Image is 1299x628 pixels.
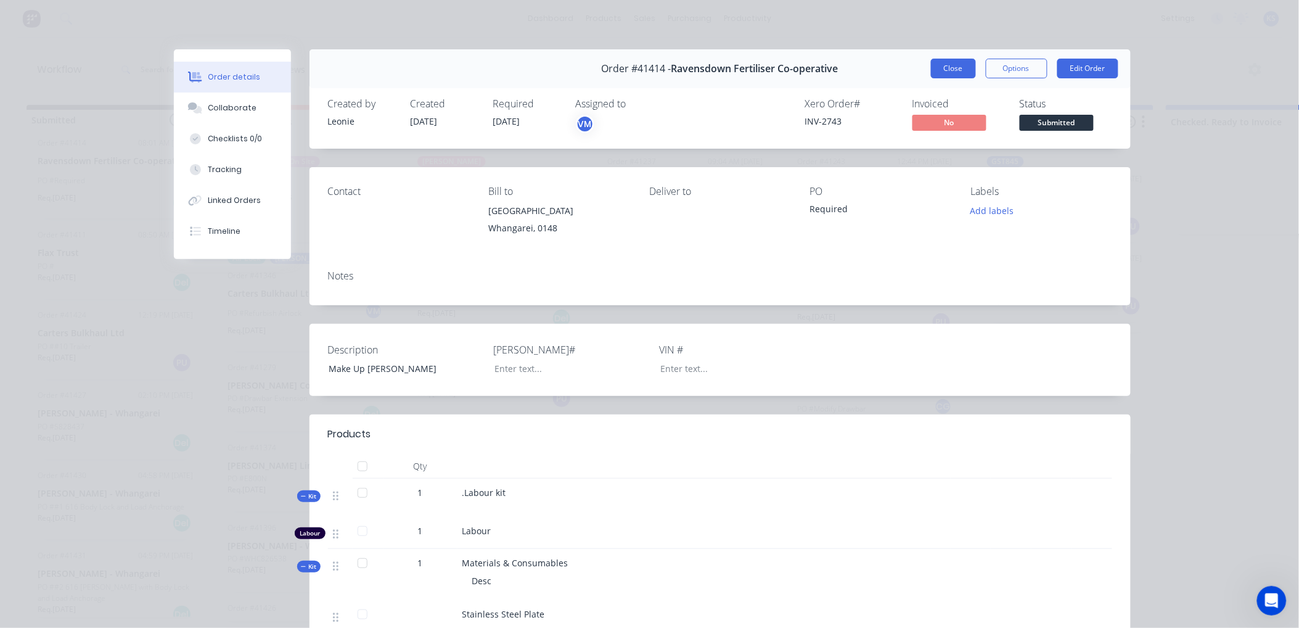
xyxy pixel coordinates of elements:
div: Order details [208,72,260,83]
span: Submitted [1020,115,1094,130]
button: Timeline [174,216,291,247]
button: Collaborate [174,93,291,123]
button: Submitted [1020,115,1094,133]
span: 1 [418,486,423,499]
button: Close [931,59,976,78]
div: Products [328,427,371,442]
div: Contact [328,186,469,197]
span: .Labour kit [462,487,506,498]
div: Qty [383,454,457,479]
span: 1 [418,556,423,569]
button: VM [576,115,594,133]
span: Kit [301,562,317,571]
label: VIN # [660,342,814,357]
div: Leonie [328,115,396,128]
span: Kit [301,492,317,501]
button: Options [986,59,1047,78]
div: Kit [297,490,321,502]
span: No [912,115,986,130]
span: Order #41414 - [602,63,671,75]
div: Required [810,202,951,220]
span: Desc [472,575,492,587]
div: Invoiced [912,98,1005,110]
button: Add labels [964,202,1021,219]
div: Labels [971,186,1112,197]
div: Notes [328,270,1112,282]
div: Deliver to [649,186,790,197]
span: Ravensdown Fertiliser Co-operative [671,63,838,75]
div: Kit [297,561,321,572]
button: Checklists 0/0 [174,123,291,154]
div: Xero Order # [805,98,898,110]
div: Tracking [208,164,242,175]
div: INV-2743 [805,115,898,128]
span: Labour [462,525,491,537]
div: Status [1020,98,1112,110]
div: Timeline [208,226,240,237]
div: Bill to [488,186,629,197]
div: Whangarei, 0148 [488,220,629,237]
span: Stainless Steel Plate [462,608,545,620]
label: [PERSON_NAME]# [494,342,648,357]
div: Linked Orders [208,195,261,206]
div: Created [411,98,478,110]
div: Collaborate [208,102,256,114]
span: [DATE] [493,115,520,127]
div: Created by [328,98,396,110]
iframe: Intercom live chat [1257,586,1287,616]
button: Linked Orders [174,185,291,216]
div: Checklists 0/0 [208,133,262,144]
span: [DATE] [411,115,438,127]
div: [GEOGRAPHIC_DATA]Whangarei, 0148 [488,202,629,242]
div: Assigned to [576,98,699,110]
div: PO [810,186,951,197]
div: [GEOGRAPHIC_DATA] [488,202,629,220]
div: Required [493,98,561,110]
button: Edit Order [1057,59,1118,78]
button: Tracking [174,154,291,185]
div: Make Up [PERSON_NAME] [319,360,473,378]
span: Materials & Consumables [462,557,568,569]
div: Labour [295,527,326,539]
button: Order details [174,62,291,93]
span: 1 [418,524,423,537]
label: Description [328,342,482,357]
